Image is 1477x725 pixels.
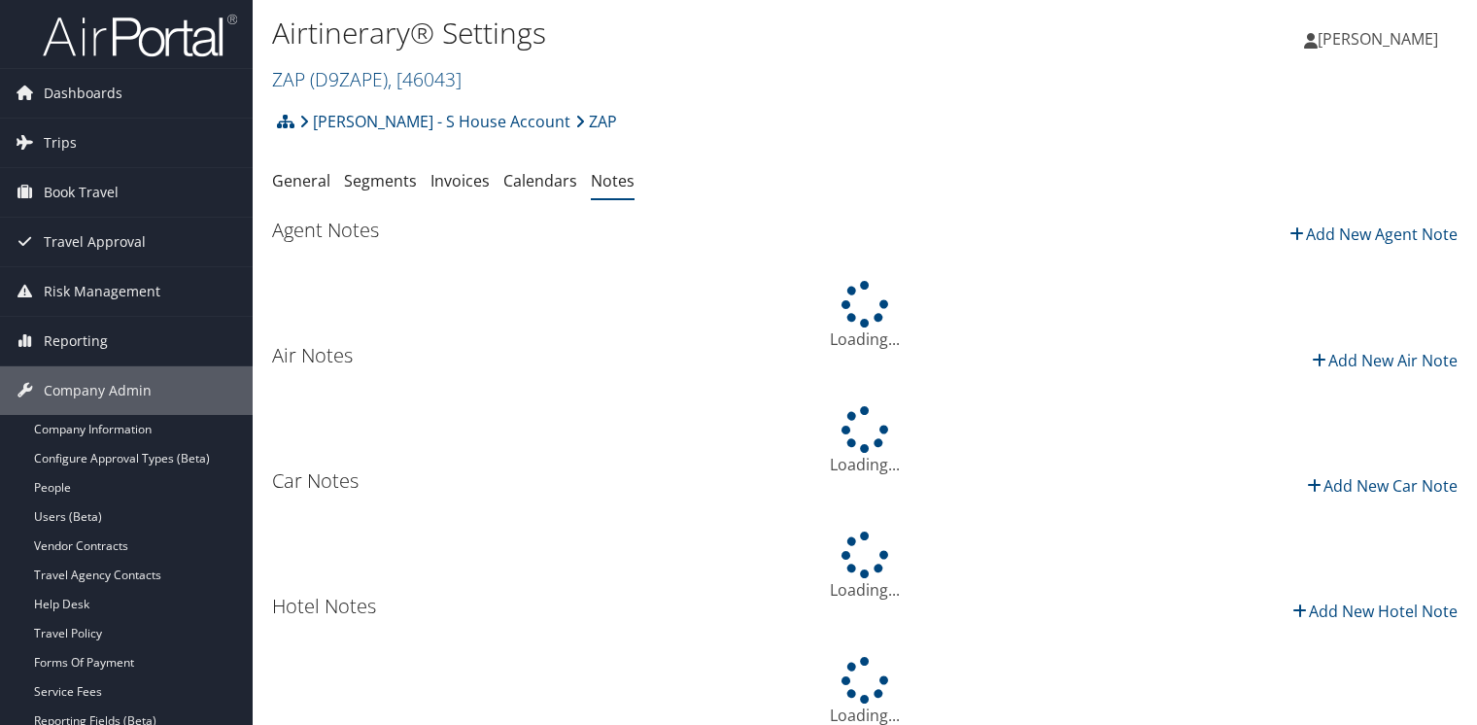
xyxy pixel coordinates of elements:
div: Loading... [272,406,1458,476]
span: Reporting [44,317,108,365]
a: [PERSON_NAME] - S House Account [299,102,570,141]
span: Book Travel [44,168,119,217]
a: Invoices [430,170,490,191]
span: ( D9ZAPE ) [310,66,388,92]
h3: Air Notes [272,342,353,369]
span: , [ 46043 ] [388,66,462,92]
a: Notes [591,170,635,191]
span: Risk Management [44,267,160,316]
span: Dashboards [44,69,122,118]
a: Add New Air Note [1309,339,1458,372]
a: ZAP [272,66,462,92]
a: Segments [344,170,417,191]
span: Trips [44,119,77,167]
a: [PERSON_NAME] [1304,10,1458,68]
img: airportal-logo.png [43,13,237,58]
h1: Airtinerary® Settings [272,13,1062,53]
span: [PERSON_NAME] [1318,28,1438,50]
h3: Hotel Notes [272,593,376,620]
span: Travel Approval [44,218,146,266]
div: Loading... [272,532,1458,602]
a: Calendars [503,170,577,191]
span: Company Admin [44,366,152,415]
a: ZAP [575,102,617,141]
h3: Agent Notes [272,217,379,244]
a: Add New Agent Note [1287,213,1458,246]
div: Loading... [272,281,1458,351]
h3: Car Notes [272,467,359,495]
a: Add New Hotel Note [1289,590,1458,623]
a: General [272,170,330,191]
a: Add New Car Note [1304,465,1458,498]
